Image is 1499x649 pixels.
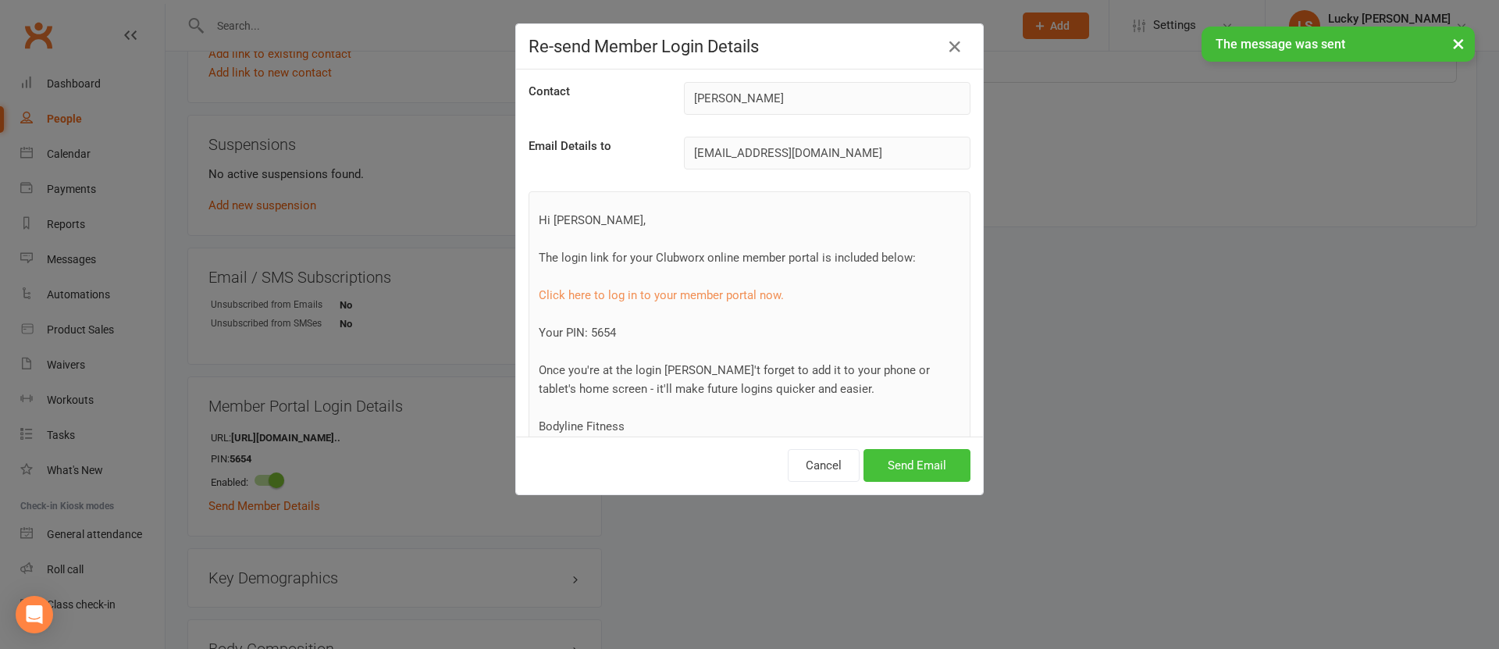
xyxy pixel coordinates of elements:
button: Cancel [788,449,860,482]
span: Once you're at the login [PERSON_NAME]'t forget to add it to your phone or tablet's home screen -... [539,363,930,396]
span: Bodyline Fitness [539,419,625,433]
span: The login link for your Clubworx online member portal is included below: [539,251,916,265]
div: Open Intercom Messenger [16,596,53,633]
button: × [1444,27,1472,60]
label: Contact [529,82,570,101]
span: Hi [PERSON_NAME], [539,213,646,227]
label: Email Details to [529,137,611,155]
div: The message was sent [1202,27,1475,62]
a: Click here to log in to your member portal now. [539,288,784,302]
button: Send Email [863,449,970,482]
span: Your PIN: 5654 [539,326,616,340]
